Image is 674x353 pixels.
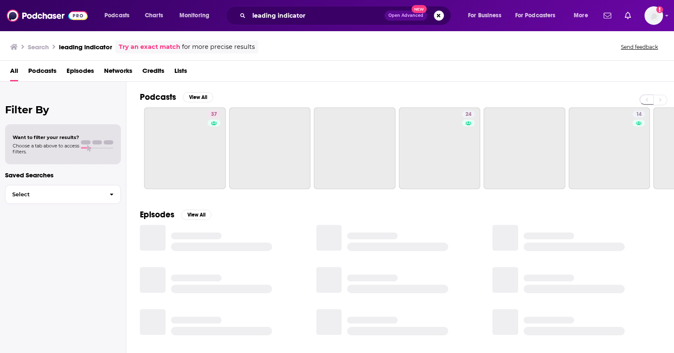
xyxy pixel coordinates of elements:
[99,9,140,22] button: open menu
[645,6,663,25] span: Logged in as jacruz
[104,10,129,21] span: Podcasts
[183,92,213,102] button: View All
[59,43,112,51] h3: leading indicator
[140,92,176,102] h2: Podcasts
[104,64,132,81] a: Networks
[13,143,79,155] span: Choose a tab above to access filters.
[5,171,121,179] p: Saved Searches
[181,210,211,220] button: View All
[600,8,615,23] a: Show notifications dropdown
[179,10,209,21] span: Monitoring
[174,9,220,22] button: open menu
[645,6,663,25] img: User Profile
[67,64,94,81] a: Episodes
[633,111,645,118] a: 14
[211,110,217,119] span: 37
[568,9,599,22] button: open menu
[465,110,471,119] span: 24
[140,92,213,102] a: PodcastsView All
[388,13,423,18] span: Open Advanced
[468,10,501,21] span: For Business
[399,107,481,189] a: 24
[139,9,168,22] a: Charts
[618,43,661,51] button: Send feedback
[5,185,121,204] button: Select
[182,42,255,52] span: for more precise results
[10,64,18,81] a: All
[28,64,56,81] a: Podcasts
[140,209,174,220] h2: Episodes
[510,9,568,22] button: open menu
[385,11,427,21] button: Open AdvancedNew
[145,10,163,21] span: Charts
[140,209,211,220] a: EpisodesView All
[462,111,475,118] a: 24
[144,107,226,189] a: 37
[234,6,459,25] div: Search podcasts, credits, & more...
[645,6,663,25] button: Show profile menu
[249,9,385,22] input: Search podcasts, credits, & more...
[636,110,642,119] span: 14
[462,9,512,22] button: open menu
[5,192,103,197] span: Select
[569,107,650,189] a: 14
[28,43,49,51] h3: Search
[208,111,220,118] a: 37
[656,6,663,13] svg: Add a profile image
[515,10,556,21] span: For Podcasters
[7,8,88,24] img: Podchaser - Follow, Share and Rate Podcasts
[621,8,634,23] a: Show notifications dropdown
[412,5,427,13] span: New
[142,64,164,81] a: Credits
[174,64,187,81] a: Lists
[119,42,180,52] a: Try an exact match
[5,104,121,116] h2: Filter By
[13,134,79,140] span: Want to filter your results?
[574,10,588,21] span: More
